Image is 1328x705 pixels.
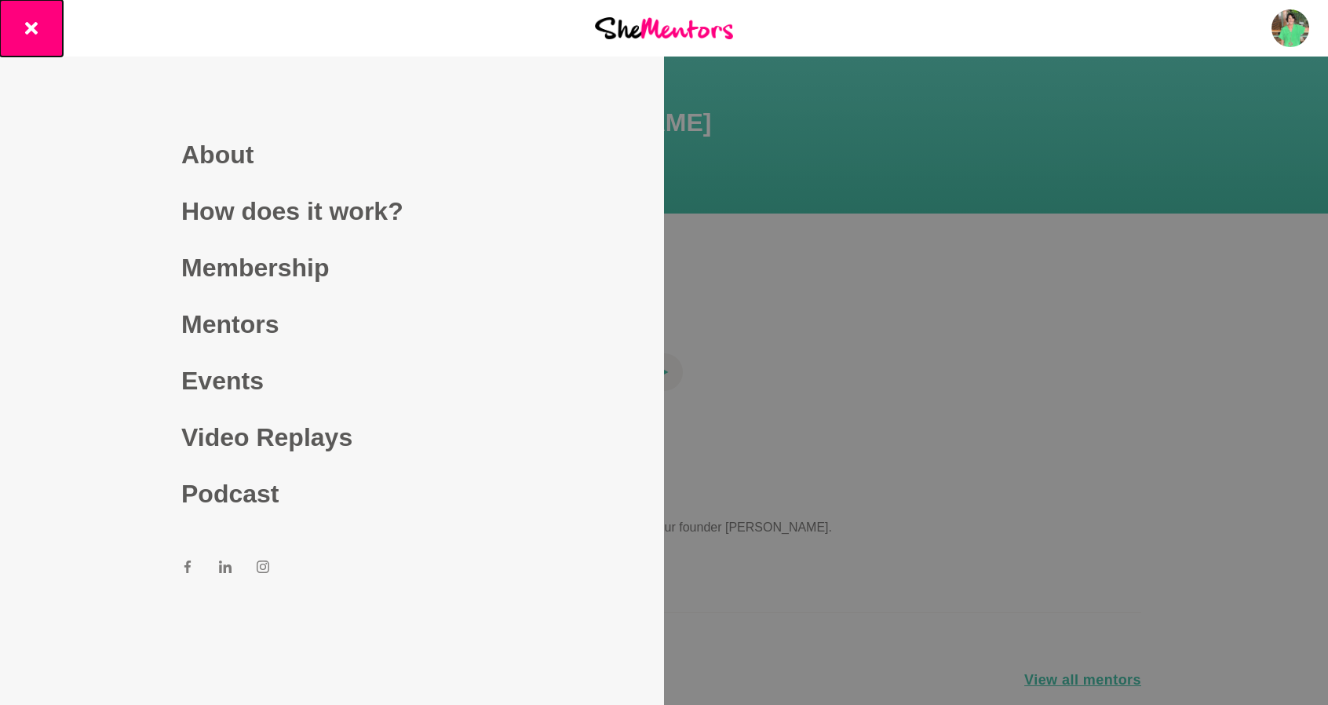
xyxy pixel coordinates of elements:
[181,560,194,579] a: Facebook
[181,409,483,466] a: Video Replays
[181,126,483,183] a: About
[181,183,483,239] a: How does it work?
[181,239,483,296] a: Membership
[181,296,483,352] a: Mentors
[595,17,733,38] img: She Mentors Logo
[181,352,483,409] a: Events
[181,466,483,522] a: Podcast
[219,560,232,579] a: LinkedIn
[257,560,269,579] a: Instagram
[1271,9,1309,47] img: Therese Goggin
